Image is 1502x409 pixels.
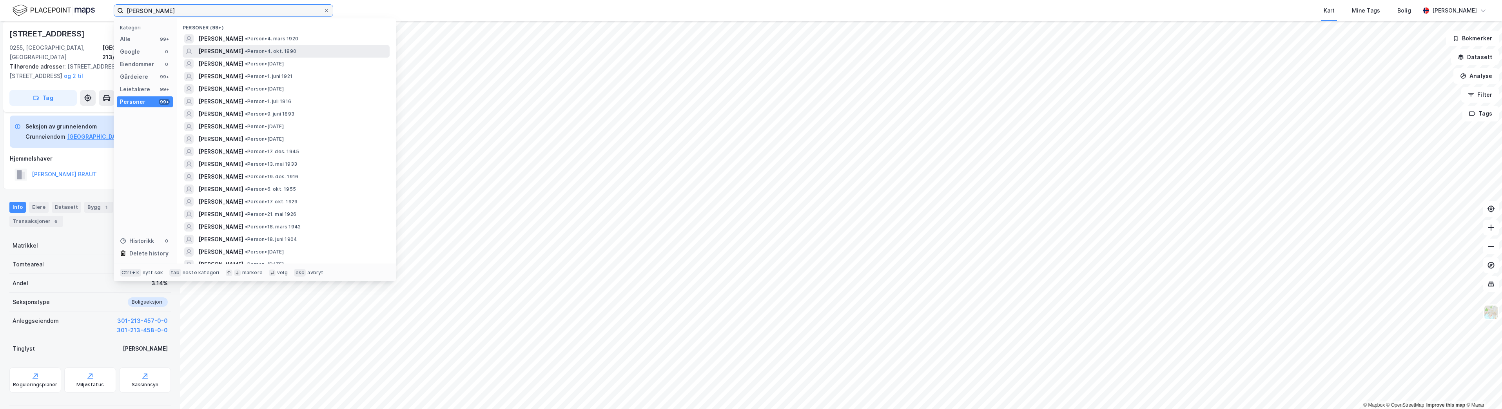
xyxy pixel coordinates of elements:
[294,269,306,277] div: esc
[245,199,297,205] span: Person • 17. okt. 1929
[13,344,35,353] div: Tinglyst
[245,148,299,155] span: Person • 17. des. 1945
[245,73,292,80] span: Person • 1. juni 1921
[198,222,243,232] span: [PERSON_NAME]
[245,136,247,142] span: •
[245,161,247,167] span: •
[245,186,296,192] span: Person • 6. okt. 1955
[198,72,243,81] span: [PERSON_NAME]
[159,99,170,105] div: 99+
[198,197,243,206] span: [PERSON_NAME]
[1463,371,1502,409] div: Kontrollprogram for chat
[245,236,297,243] span: Person • 18. juni 1904
[245,199,247,204] span: •
[29,202,49,213] div: Eiere
[198,122,243,131] span: [PERSON_NAME]
[120,269,141,277] div: Ctrl + k
[245,249,284,255] span: Person • [DATE]
[245,186,247,192] span: •
[245,86,247,92] span: •
[120,60,154,69] div: Eiendommer
[245,224,301,230] span: Person • 18. mars 1942
[245,48,247,54] span: •
[245,111,247,117] span: •
[245,211,296,217] span: Person • 21. mai 1926
[176,18,396,33] div: Personer (99+)
[120,34,131,44] div: Alle
[245,73,247,79] span: •
[120,97,145,107] div: Personer
[1426,402,1465,408] a: Improve this map
[242,270,263,276] div: markere
[151,279,168,288] div: 3.14%
[245,174,298,180] span: Person • 19. des. 1916
[245,36,298,42] span: Person • 4. mars 1920
[245,136,284,142] span: Person • [DATE]
[123,344,168,353] div: [PERSON_NAME]
[9,43,102,62] div: 0255, [GEOGRAPHIC_DATA], [GEOGRAPHIC_DATA]
[198,84,243,94] span: [PERSON_NAME]
[117,316,168,326] button: 301-213-457-0-0
[143,270,163,276] div: nytt søk
[1363,402,1385,408] a: Mapbox
[163,61,170,67] div: 0
[198,134,243,144] span: [PERSON_NAME]
[198,247,243,257] span: [PERSON_NAME]
[117,326,168,335] button: 301-213-458-0-0
[120,47,140,56] div: Google
[1324,6,1335,15] div: Kart
[198,147,243,156] span: [PERSON_NAME]
[198,47,243,56] span: [PERSON_NAME]
[13,316,59,326] div: Anleggseiendom
[9,63,67,70] span: Tilhørende adresser:
[245,123,247,129] span: •
[245,224,247,230] span: •
[25,132,65,141] div: Grunneiendom
[163,49,170,55] div: 0
[123,5,323,16] input: Søk på adresse, matrikkel, gårdeiere, leietakere eller personer
[9,27,86,40] div: [STREET_ADDRESS]
[1352,6,1380,15] div: Mine Tags
[102,43,171,62] div: [GEOGRAPHIC_DATA], 213/457/0/37
[245,86,284,92] span: Person • [DATE]
[67,132,151,141] button: [GEOGRAPHIC_DATA], 213/457
[76,382,104,388] div: Miljøstatus
[13,279,28,288] div: Andel
[120,72,148,81] div: Gårdeiere
[245,249,247,255] span: •
[84,202,113,213] div: Bygg
[245,98,291,105] span: Person • 1. juli 1916
[9,216,63,227] div: Transaksjoner
[163,238,170,244] div: 0
[245,261,284,268] span: Person • [DATE]
[277,270,288,276] div: velg
[245,48,296,54] span: Person • 4. okt. 1890
[9,62,165,81] div: [STREET_ADDRESS], [STREET_ADDRESS]
[52,202,81,213] div: Datasett
[245,211,247,217] span: •
[120,236,154,246] div: Historikk
[198,185,243,194] span: [PERSON_NAME]
[1453,68,1499,84] button: Analyse
[120,85,150,94] div: Leietakere
[245,236,247,242] span: •
[198,109,243,119] span: [PERSON_NAME]
[9,202,26,213] div: Info
[198,159,243,169] span: [PERSON_NAME]
[183,270,219,276] div: neste kategori
[13,297,50,307] div: Seksjonstype
[245,61,247,67] span: •
[307,270,323,276] div: avbryt
[1446,31,1499,46] button: Bokmerker
[245,111,294,117] span: Person • 9. juni 1893
[198,34,243,43] span: [PERSON_NAME]
[1463,371,1502,409] iframe: Chat Widget
[245,61,284,67] span: Person • [DATE]
[129,249,169,258] div: Delete history
[1386,402,1424,408] a: OpenStreetMap
[13,241,38,250] div: Matrikkel
[9,90,77,106] button: Tag
[13,4,95,17] img: logo.f888ab2527a4732fd821a326f86c7f29.svg
[25,122,151,131] div: Seksjon av grunneiendom
[102,203,110,211] div: 1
